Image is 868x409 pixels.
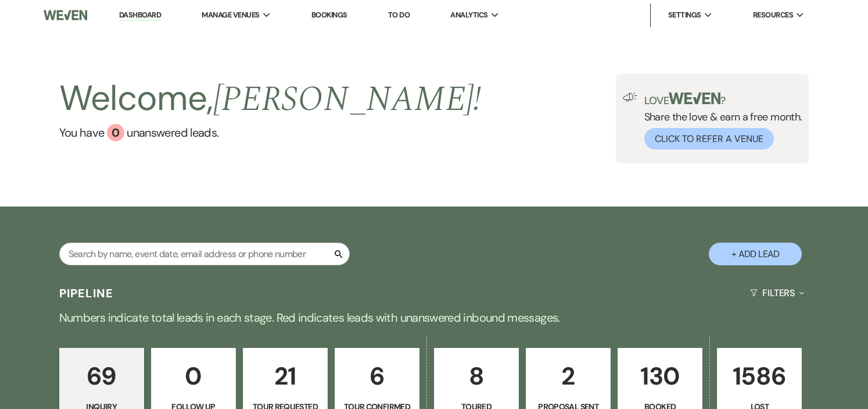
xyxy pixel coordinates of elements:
p: 130 [625,357,695,396]
p: 69 [67,357,137,396]
h3: Pipeline [59,285,114,301]
a: You have 0 unanswered leads. [59,124,482,141]
p: Love ? [644,93,802,106]
p: Numbers indicate total leads in each stage. Red indicates leads with unanswered inbound messages. [16,308,852,327]
div: Share the love & earn a free month. [637,93,802,150]
div: 0 [107,124,124,141]
p: 21 [250,357,320,396]
input: Search by name, event date, email address or phone number [59,243,350,265]
span: Resources [753,9,793,21]
img: weven-logo-green.svg [669,93,720,104]
p: 6 [342,357,412,396]
a: Dashboard [119,10,161,21]
span: Analytics [450,9,487,21]
img: loud-speaker-illustration.svg [623,93,637,102]
p: 1586 [724,357,794,396]
button: Filters [745,278,809,308]
button: Click to Refer a Venue [644,128,774,150]
img: Weven Logo [44,3,87,27]
p: 8 [442,357,511,396]
p: 0 [159,357,228,396]
a: Bookings [311,10,347,20]
button: + Add Lead [709,243,802,265]
p: 2 [533,357,603,396]
h2: Welcome, [59,74,482,124]
a: To Do [388,10,410,20]
span: Settings [668,9,701,21]
span: [PERSON_NAME] ! [213,73,482,126]
span: Manage Venues [202,9,259,21]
